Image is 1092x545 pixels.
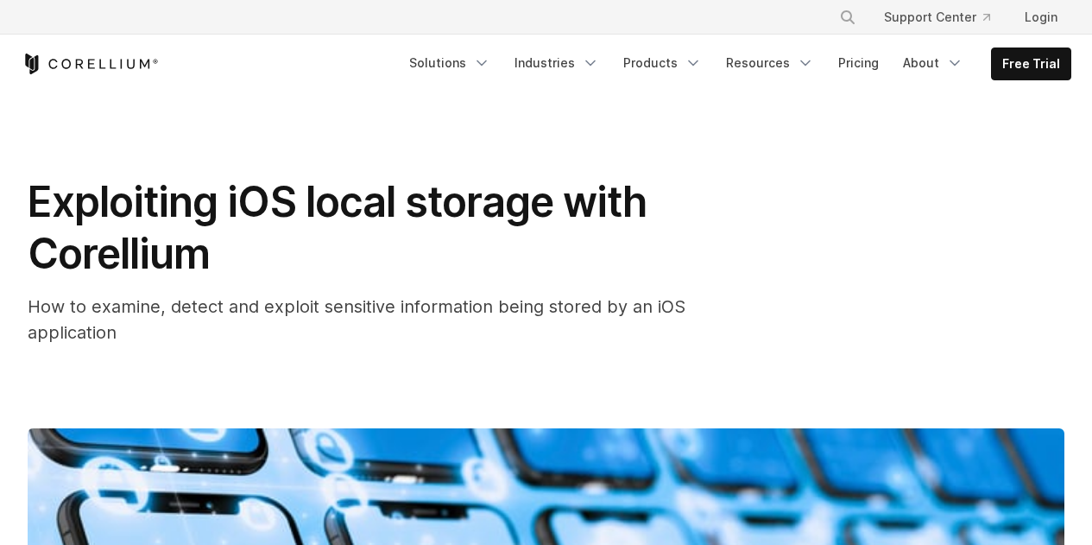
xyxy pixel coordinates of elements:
[22,54,159,74] a: Corellium Home
[399,48,501,79] a: Solutions
[28,176,647,279] span: Exploiting iOS local storage with Corellium
[504,48,609,79] a: Industries
[1011,2,1071,33] a: Login
[818,2,1071,33] div: Navigation Menu
[992,48,1070,79] a: Free Trial
[613,48,712,79] a: Products
[28,296,685,343] span: How to examine, detect and exploit sensitive information being stored by an iOS application
[399,48,1071,80] div: Navigation Menu
[870,2,1004,33] a: Support Center
[828,48,889,79] a: Pricing
[832,2,863,33] button: Search
[893,48,974,79] a: About
[716,48,824,79] a: Resources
